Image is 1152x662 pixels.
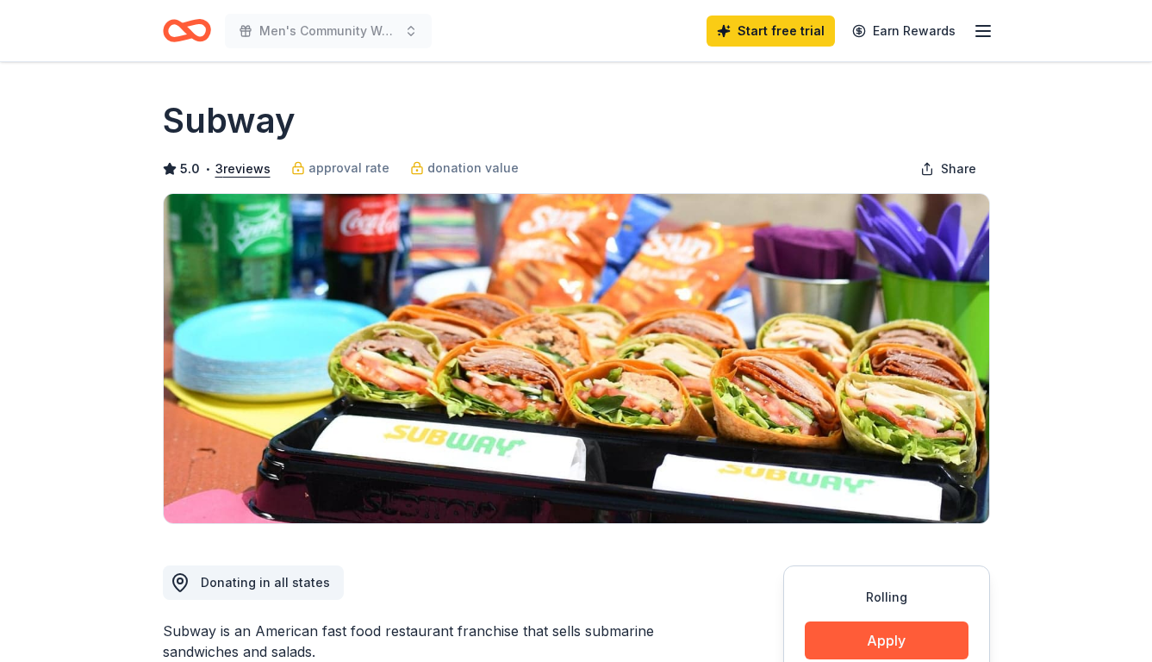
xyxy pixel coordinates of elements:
span: 5.0 [180,159,200,179]
span: Share [941,159,976,179]
div: Rolling [805,587,968,608]
a: donation value [410,158,519,178]
a: Earn Rewards [842,16,966,47]
span: • [204,162,210,176]
img: Image for Subway [164,194,989,523]
span: Donating in all states [201,575,330,590]
a: Start free trial [707,16,835,47]
div: Subway is an American fast food restaurant franchise that sells submarine sandwiches and salads. [163,621,701,662]
span: approval rate [308,158,389,178]
button: Share [906,152,990,186]
a: approval rate [291,158,389,178]
h1: Subway [163,97,296,145]
button: 3reviews [215,159,271,179]
a: Home [163,10,211,51]
span: Men's Community Wellness [259,21,397,41]
button: Apply [805,621,968,659]
span: donation value [427,158,519,178]
button: Men's Community Wellness [225,14,432,48]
